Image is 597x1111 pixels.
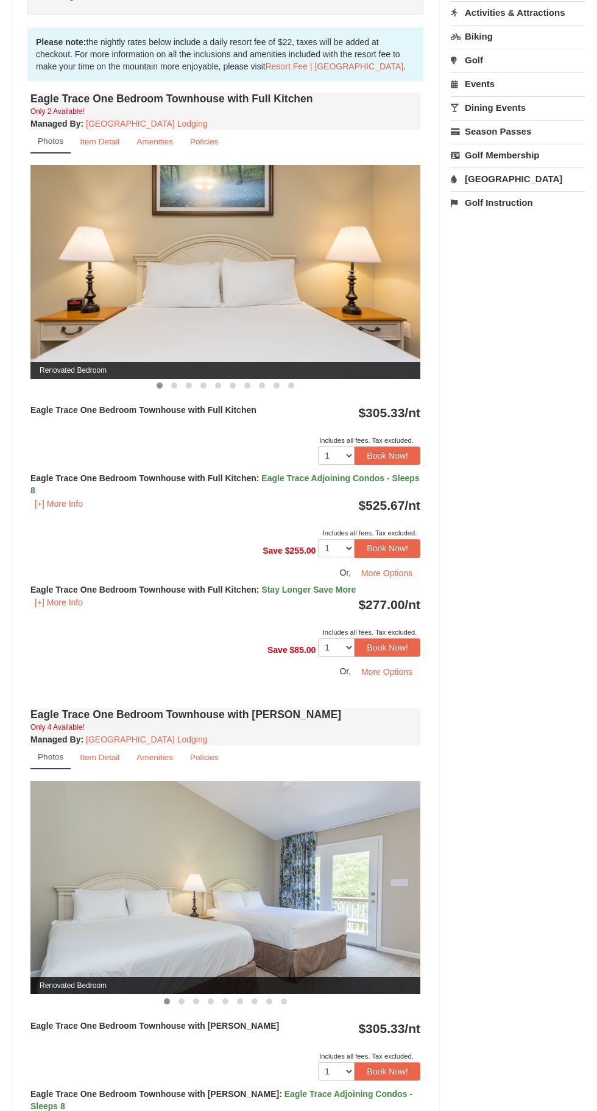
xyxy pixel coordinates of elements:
span: $525.67 [358,498,404,512]
strong: Please note: [36,37,86,47]
span: /nt [404,406,420,420]
button: Book Now! [355,539,420,557]
strong: : [30,119,83,129]
a: [GEOGRAPHIC_DATA] Lodging [86,119,207,129]
div: Includes all fees. Tax excluded. [30,626,420,638]
a: Golf Membership [451,144,585,166]
span: Renovated Bedroom [30,977,420,994]
span: : [279,1089,282,1099]
a: Biking [451,25,585,48]
span: $277.00 [358,598,404,612]
strong: $305.33 [358,1021,420,1035]
strong: Eagle Trace One Bedroom Townhouse with [PERSON_NAME] [30,1021,279,1031]
span: Save [263,546,283,555]
div: Includes all fees. Tax excluded. [30,434,420,446]
a: [GEOGRAPHIC_DATA] Lodging [86,735,207,744]
small: Photos [38,136,63,146]
small: Policies [190,137,219,146]
button: [+] More Info [30,596,87,609]
a: Policies [182,130,227,153]
span: : [256,585,260,594]
strong: Eagle Trace One Bedroom Townhouse with Full Kitchen [30,405,256,415]
small: Only 2 Available! [30,107,84,116]
span: Or, [339,666,351,676]
a: Season Passes [451,120,585,143]
a: Photos [30,746,71,769]
strong: Eagle Trace One Bedroom Townhouse with Full Kitchen [30,585,356,594]
span: $85.00 [290,645,316,655]
a: Amenities [129,746,181,769]
small: Only 4 Available! [30,723,84,732]
div: the nightly rates below include a daily resort fee of $22, taxes will be added at checkout. For m... [27,27,423,81]
strong: : [30,735,83,744]
span: $255.00 [285,546,316,555]
a: Amenities [129,130,181,153]
span: Renovated Bedroom [30,362,420,379]
span: /nt [404,1021,420,1035]
a: Photos [30,130,71,153]
strong: Eagle Trace One Bedroom Townhouse with [PERSON_NAME] [30,1089,412,1111]
a: Events [451,72,585,95]
strong: $305.33 [358,406,420,420]
button: Book Now! [355,446,420,465]
a: Policies [182,746,227,769]
a: Golf Instruction [451,191,585,214]
div: Includes all fees. Tax excluded. [30,1050,420,1062]
span: Managed By [30,735,80,744]
span: Stay Longer Save More [261,585,356,594]
div: Includes all fees. Tax excluded. [30,527,420,539]
button: More Options [353,663,420,681]
span: Managed By [30,119,80,129]
h4: Eagle Trace One Bedroom Townhouse with [PERSON_NAME] [30,708,420,721]
span: Or, [339,567,351,577]
span: Eagle Trace Adjoining Condos - Sleeps 8 [30,1089,412,1111]
span: /nt [404,598,420,612]
a: Resort Fee | [GEOGRAPHIC_DATA] [266,62,403,71]
a: Activities & Attractions [451,1,585,24]
span: : [256,473,260,483]
strong: Eagle Trace One Bedroom Townhouse with Full Kitchen [30,473,420,495]
img: Renovated Bedroom [30,781,420,994]
small: Item Detail [80,753,119,762]
small: Item Detail [80,137,119,146]
small: Photos [38,752,63,761]
button: Book Now! [355,638,420,657]
a: Dining Events [451,96,585,119]
button: Book Now! [355,1062,420,1081]
button: [+] More Info [30,497,87,510]
span: Save [267,645,288,655]
button: More Options [353,564,420,582]
span: Eagle Trace Adjoining Condos - Sleeps 8 [30,473,420,495]
a: Golf [451,49,585,71]
small: Amenities [136,137,173,146]
small: Policies [190,753,219,762]
a: Item Detail [72,130,127,153]
small: Amenities [136,753,173,762]
a: Item Detail [72,746,127,769]
h4: Eagle Trace One Bedroom Townhouse with Full Kitchen [30,93,420,105]
a: [GEOGRAPHIC_DATA] [451,168,585,190]
span: /nt [404,498,420,512]
img: Renovated Bedroom [30,165,420,378]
